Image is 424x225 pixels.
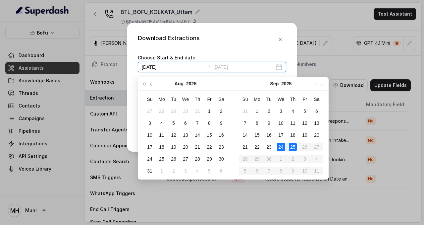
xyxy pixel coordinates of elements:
[287,141,299,153] td: 2025-09-25
[180,165,191,177] td: 2025-09-03
[217,107,225,115] div: 2
[180,129,191,141] td: 2025-08-13
[311,117,323,129] td: 2025-09-13
[277,131,285,139] div: 17
[311,105,323,117] td: 2025-09-06
[156,153,168,165] td: 2025-08-25
[182,155,189,163] div: 27
[289,119,297,127] div: 11
[239,117,251,129] td: 2025-09-07
[144,165,156,177] td: 2025-08-31
[146,107,154,115] div: 27
[239,93,251,105] th: Su
[158,131,166,139] div: 11
[193,107,201,115] div: 31
[301,119,309,127] div: 12
[275,105,287,117] td: 2025-09-03
[289,107,297,115] div: 4
[138,55,195,60] label: Choose Start & End date
[287,105,299,117] td: 2025-09-04
[203,93,215,105] th: Fr
[251,129,263,141] td: 2025-09-15
[263,129,275,141] td: 2025-09-16
[241,143,249,151] div: 21
[203,129,215,141] td: 2025-08-15
[239,141,251,153] td: 2025-09-21
[253,119,261,127] div: 8
[142,63,203,71] input: Start date
[277,107,285,115] div: 3
[205,64,211,69] span: to
[170,167,178,175] div: 2
[156,165,168,177] td: 2025-09-01
[170,107,178,115] div: 29
[203,153,215,165] td: 2025-08-29
[180,105,191,117] td: 2025-07-30
[299,129,311,141] td: 2025-09-19
[170,131,178,139] div: 12
[193,119,201,127] div: 7
[217,167,225,175] div: 6
[191,93,203,105] th: Th
[158,119,166,127] div: 4
[275,129,287,141] td: 2025-09-17
[191,153,203,165] td: 2025-08-28
[205,143,213,151] div: 22
[180,153,191,165] td: 2025-08-27
[156,105,168,117] td: 2025-07-28
[239,129,251,141] td: 2025-09-14
[265,131,273,139] div: 16
[215,93,227,105] th: Sa
[144,117,156,129] td: 2025-08-03
[168,105,180,117] td: 2025-07-29
[289,131,297,139] div: 18
[182,131,189,139] div: 13
[205,119,213,127] div: 8
[146,155,154,163] div: 24
[301,131,309,139] div: 19
[191,117,203,129] td: 2025-08-07
[191,141,203,153] td: 2025-08-21
[168,129,180,141] td: 2025-08-12
[313,119,321,127] div: 13
[168,93,180,105] th: Tu
[275,93,287,105] th: We
[156,129,168,141] td: 2025-08-11
[299,105,311,117] td: 2025-09-05
[299,117,311,129] td: 2025-09-12
[275,117,287,129] td: 2025-09-10
[251,93,263,105] th: Mo
[289,143,297,151] div: 25
[215,117,227,129] td: 2025-08-09
[168,153,180,165] td: 2025-08-26
[251,105,263,117] td: 2025-09-01
[205,155,213,163] div: 29
[263,105,275,117] td: 2025-09-02
[158,143,166,151] div: 18
[203,141,215,153] td: 2025-08-22
[213,63,274,71] input: End date
[241,131,249,139] div: 14
[170,155,178,163] div: 26
[265,119,273,127] div: 9
[311,129,323,141] td: 2025-09-20
[205,131,213,139] div: 15
[277,119,285,127] div: 10
[193,155,201,163] div: 28
[265,107,273,115] div: 2
[215,153,227,165] td: 2025-08-30
[275,141,287,153] td: 2025-09-24
[205,64,211,69] span: swap-right
[170,143,178,151] div: 19
[251,141,263,153] td: 2025-09-22
[182,143,189,151] div: 20
[241,119,249,127] div: 7
[156,141,168,153] td: 2025-08-18
[191,105,203,117] td: 2025-07-31
[168,165,180,177] td: 2025-09-02
[144,141,156,153] td: 2025-08-17
[253,143,261,151] div: 22
[251,117,263,129] td: 2025-09-08
[144,105,156,117] td: 2025-07-27
[287,129,299,141] td: 2025-09-18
